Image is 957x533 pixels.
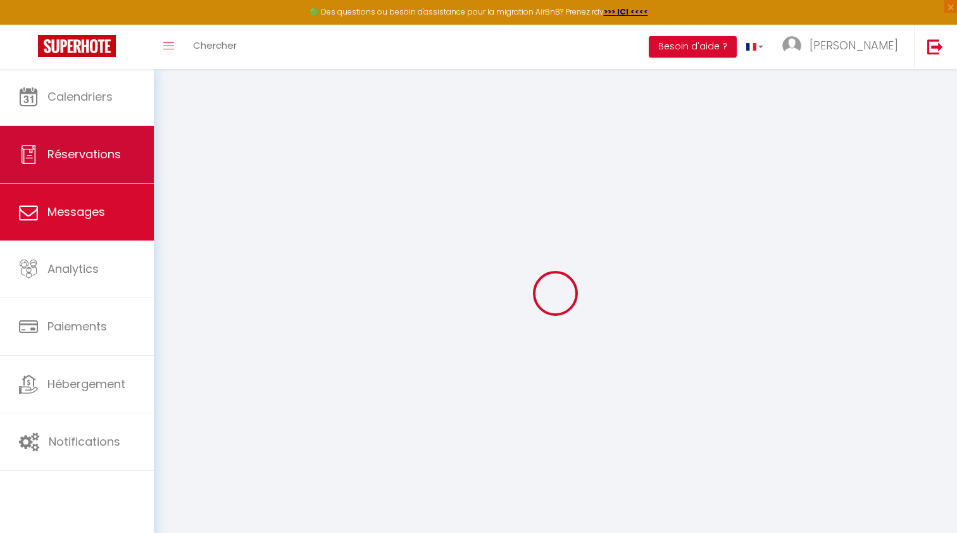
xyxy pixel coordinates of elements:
[47,376,125,392] span: Hébergement
[193,39,237,52] span: Chercher
[47,89,113,104] span: Calendriers
[773,25,914,69] a: ... [PERSON_NAME]
[47,204,105,220] span: Messages
[604,6,648,17] a: >>> ICI <<<<
[927,39,943,54] img: logout
[810,37,898,53] span: [PERSON_NAME]
[47,146,121,162] span: Réservations
[649,36,737,58] button: Besoin d'aide ?
[38,35,116,57] img: Super Booking
[47,261,99,277] span: Analytics
[49,434,120,449] span: Notifications
[47,318,107,334] span: Paiements
[184,25,246,69] a: Chercher
[782,36,801,55] img: ...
